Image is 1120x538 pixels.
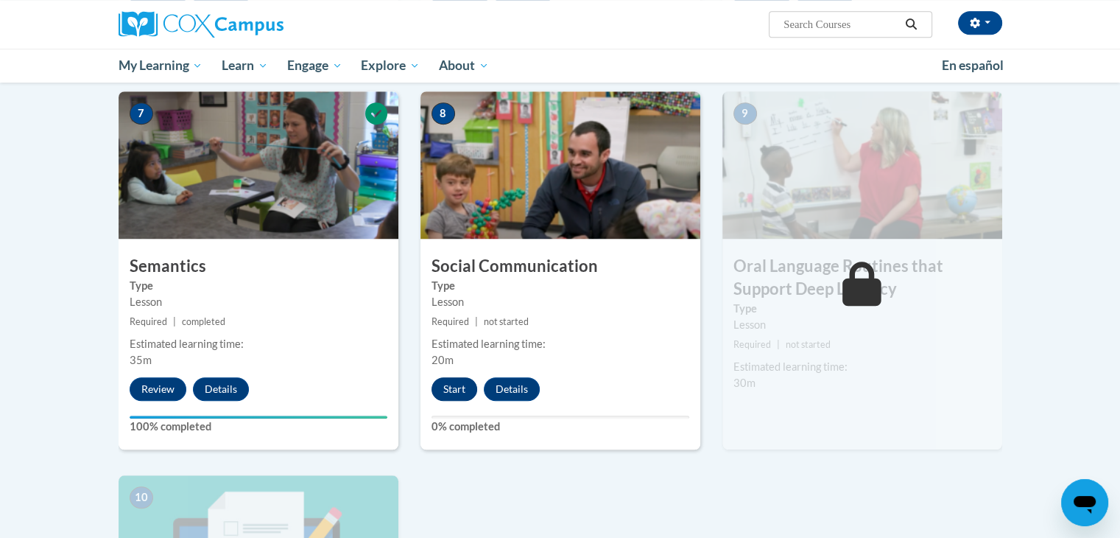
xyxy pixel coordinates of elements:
[432,102,455,125] span: 8
[130,102,153,125] span: 7
[432,336,689,352] div: Estimated learning time:
[212,49,278,83] a: Learn
[287,57,342,74] span: Engage
[182,316,225,327] span: completed
[432,377,477,401] button: Start
[361,57,420,74] span: Explore
[193,377,249,401] button: Details
[130,377,186,401] button: Review
[439,57,489,74] span: About
[119,255,398,278] h3: Semantics
[432,419,689,435] label: 0% completed
[432,278,689,294] label: Type
[130,419,387,435] label: 100% completed
[119,11,283,38] img: Cox Campus
[119,91,398,239] img: Course Image
[733,102,757,125] span: 9
[932,50,1013,81] a: En español
[484,316,529,327] span: not started
[420,91,700,239] img: Course Image
[1061,479,1108,526] iframe: Button to launch messaging window
[942,57,1004,73] span: En español
[733,317,991,333] div: Lesson
[722,91,1002,239] img: Course Image
[119,11,398,38] a: Cox Campus
[222,57,268,74] span: Learn
[420,255,700,278] h3: Social Communication
[130,486,153,509] span: 10
[432,294,689,310] div: Lesson
[96,49,1024,83] div: Main menu
[733,359,991,375] div: Estimated learning time:
[173,316,176,327] span: |
[777,339,780,350] span: |
[900,15,922,33] button: Search
[130,416,387,419] div: Your progress
[429,49,499,83] a: About
[782,15,900,33] input: Search Courses
[130,316,167,327] span: Required
[722,255,1002,301] h3: Oral Language Routines that Support Deep Literacy
[733,377,756,389] span: 30m
[351,49,429,83] a: Explore
[733,301,991,317] label: Type
[475,316,478,327] span: |
[484,377,540,401] button: Details
[733,339,771,350] span: Required
[130,278,387,294] label: Type
[130,294,387,310] div: Lesson
[432,316,469,327] span: Required
[130,354,152,366] span: 35m
[786,339,831,350] span: not started
[278,49,352,83] a: Engage
[109,49,213,83] a: My Learning
[130,336,387,352] div: Estimated learning time:
[958,11,1002,35] button: Account Settings
[118,57,202,74] span: My Learning
[432,354,454,366] span: 20m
